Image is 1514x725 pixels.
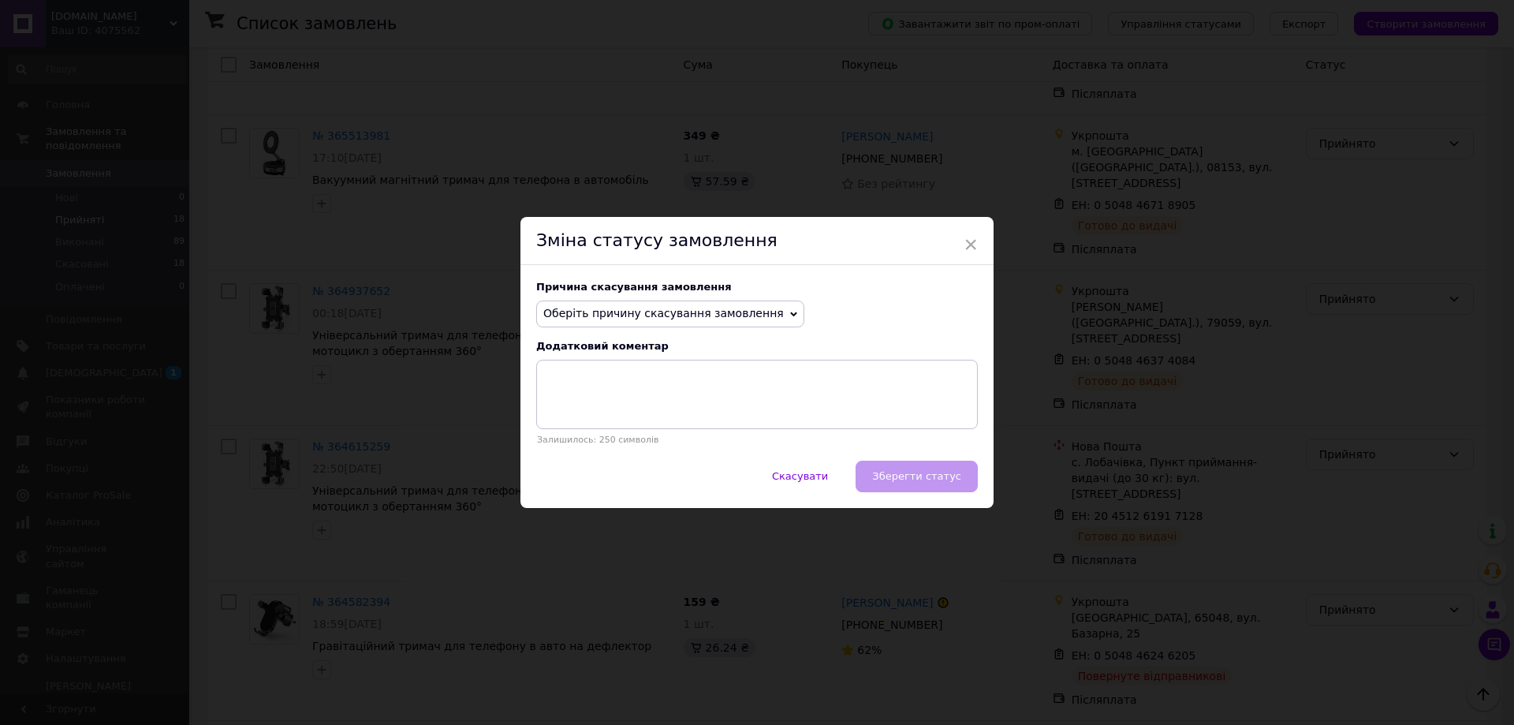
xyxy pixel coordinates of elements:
span: Скасувати [772,470,828,482]
span: Оберіть причину скасування замовлення [543,307,784,320]
p: Залишилось: 250 символів [536,435,978,445]
div: Причина скасування замовлення [536,281,978,293]
button: Скасувати [755,461,845,492]
span: × [964,231,978,258]
div: Зміна статусу замовлення [520,217,994,265]
div: Додатковий коментар [536,340,978,352]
